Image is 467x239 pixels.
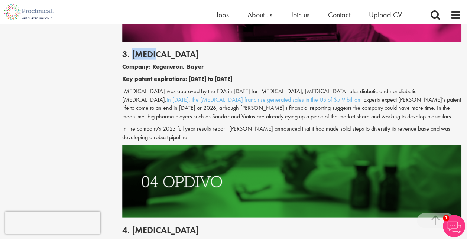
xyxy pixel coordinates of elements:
h2: 4. [MEDICAL_DATA] [122,225,461,235]
a: Join us [291,10,309,20]
p: In the company's 2023 full year results report, [PERSON_NAME] announced that it had made solid st... [122,125,461,142]
p: [MEDICAL_DATA] was approved by the FDA in [DATE] for [MEDICAL_DATA], [MEDICAL_DATA] plus diabetic... [122,87,461,121]
img: Drugs with patents due to expire Opdivo [122,145,461,218]
b: Company: Regeneron, Bayer [122,63,204,71]
a: About us [247,10,272,20]
iframe: reCAPTCHA [5,212,100,234]
span: 1 [443,215,449,221]
a: Contact [328,10,350,20]
b: Key patent expirations: [DATE] to [DATE] [122,75,232,83]
a: In [DATE], the [MEDICAL_DATA] franchise generated sales in the US of $5.9 billion [166,96,360,104]
a: Upload CV [369,10,402,20]
img: Chatbot [443,215,465,237]
h2: 3. [MEDICAL_DATA] [122,49,461,59]
a: Jobs [216,10,229,20]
